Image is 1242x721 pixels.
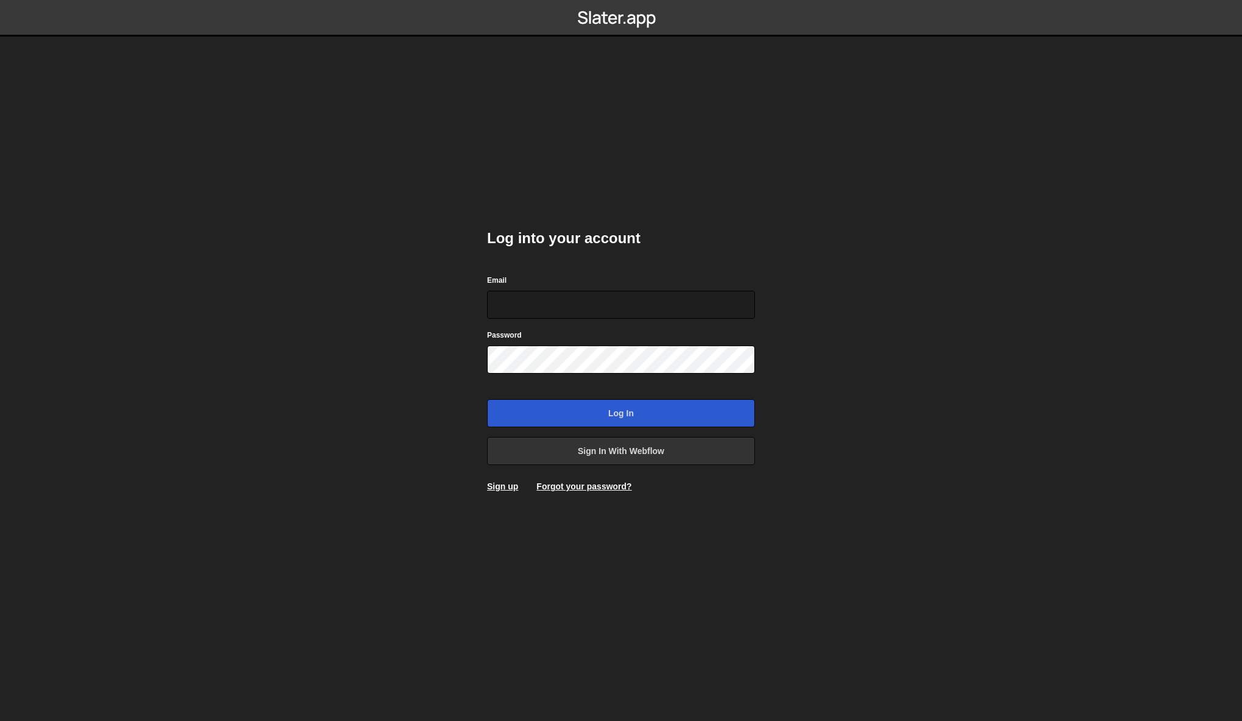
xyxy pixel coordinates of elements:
[487,437,755,465] a: Sign in with Webflow
[487,481,518,491] a: Sign up
[536,481,631,491] a: Forgot your password?
[487,399,755,427] input: Log in
[487,329,522,341] label: Password
[487,229,755,248] h2: Log into your account
[487,274,507,286] label: Email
